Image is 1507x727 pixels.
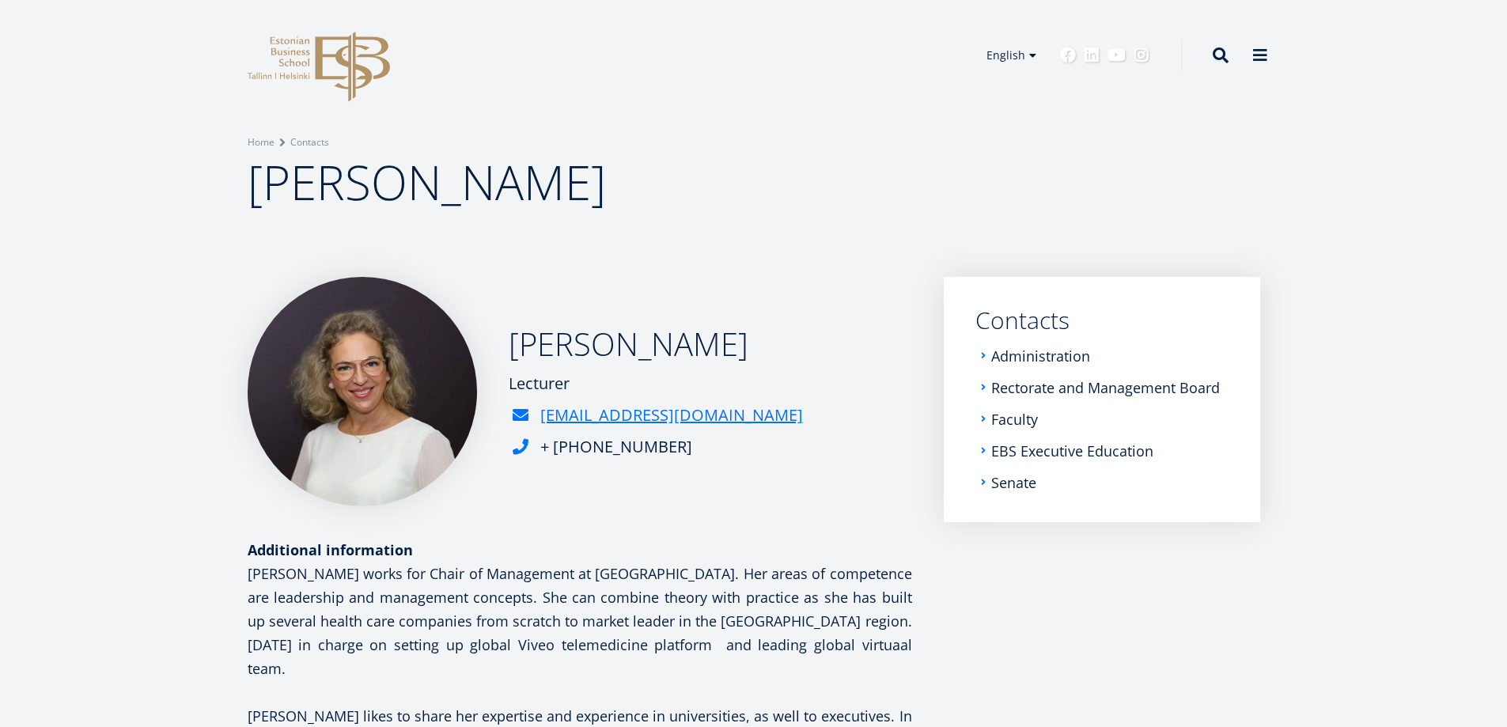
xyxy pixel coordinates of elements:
a: Contacts [975,309,1229,332]
div: + [PHONE_NUMBER] [540,435,692,459]
a: [EMAIL_ADDRESS][DOMAIN_NAME] [540,403,803,427]
div: Additional information [248,538,912,562]
h2: [PERSON_NAME] [509,324,803,364]
a: Administration [991,348,1090,364]
a: Senate [991,475,1036,490]
a: Faculty [991,411,1038,427]
span: [PERSON_NAME] [248,150,606,214]
div: Lecturer [509,372,803,396]
a: Youtube [1108,47,1126,63]
a: Instagram [1134,47,1149,63]
a: Contacts [290,134,329,150]
img: Ester Eomois [248,277,477,506]
a: Home [248,134,275,150]
a: Linkedin [1084,47,1100,63]
a: EBS Executive Education [991,443,1153,459]
a: Rectorate and Management Board [991,380,1220,396]
a: Facebook [1060,47,1076,63]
